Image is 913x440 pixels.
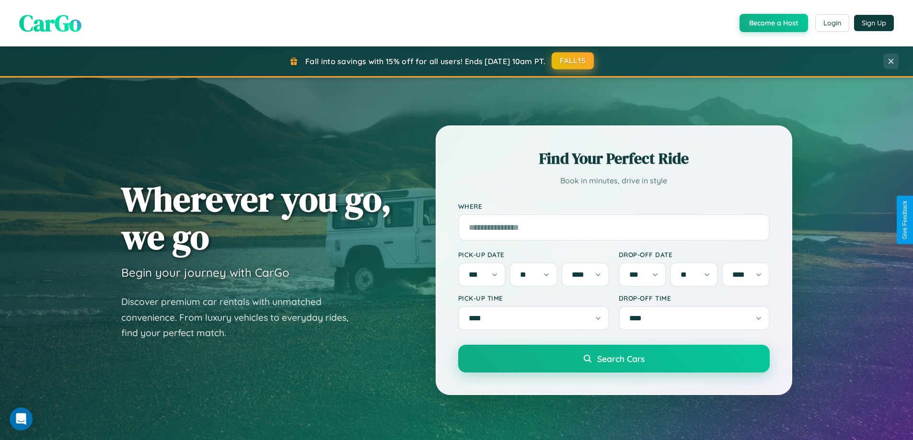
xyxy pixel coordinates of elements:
button: FALL15 [552,52,594,69]
span: Fall into savings with 15% off for all users! Ends [DATE] 10am PT. [305,56,545,66]
h1: Wherever you go, we go [121,180,392,256]
h3: Begin your journey with CarGo [121,265,289,280]
div: Open Intercom Messenger [10,407,33,430]
label: Where [458,202,770,210]
label: Pick-up Date [458,250,609,259]
label: Drop-off Date [619,250,770,259]
span: Search Cars [597,353,645,364]
div: Give Feedback [901,201,908,239]
button: Search Cars [458,345,770,372]
button: Become a Host [740,14,808,32]
button: Sign Up [854,15,894,31]
p: Discover premium car rentals with unmatched convenience. From luxury vehicles to everyday rides, ... [121,294,361,341]
label: Pick-up Time [458,294,609,302]
button: Login [815,14,849,32]
p: Book in minutes, drive in style [458,174,770,188]
h2: Find Your Perfect Ride [458,148,770,169]
label: Drop-off Time [619,294,770,302]
span: CarGo [19,7,81,39]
